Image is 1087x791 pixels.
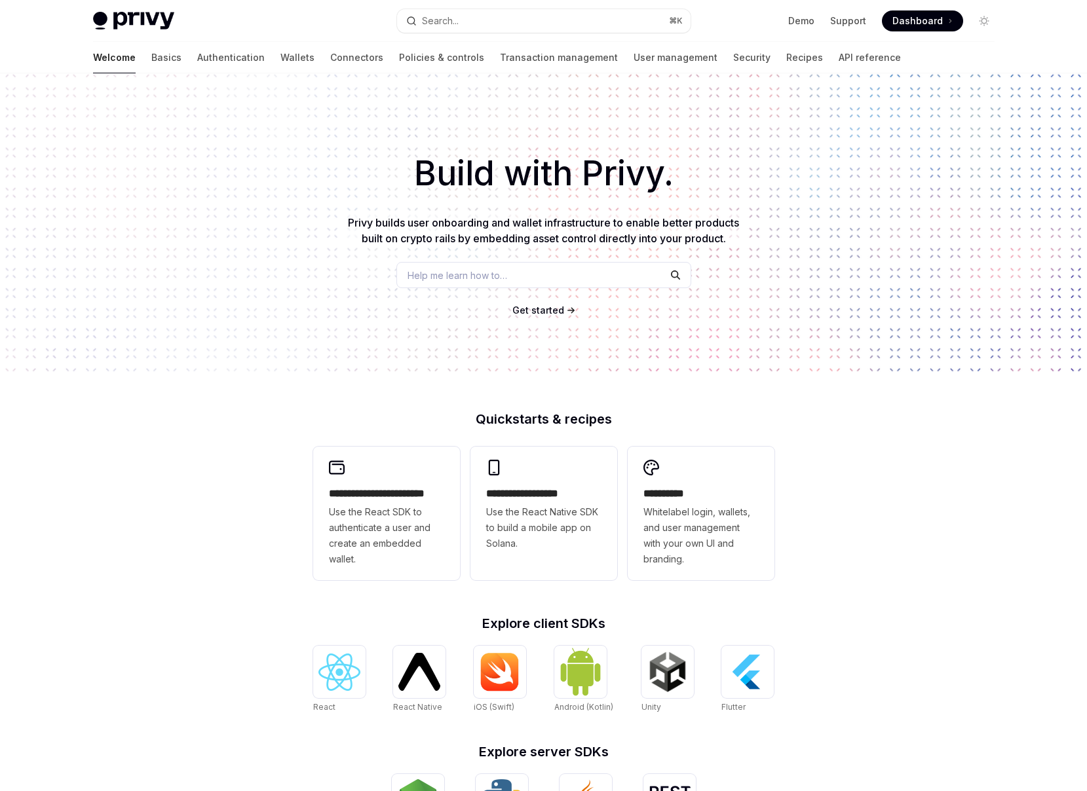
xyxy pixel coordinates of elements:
[398,653,440,690] img: React Native
[500,42,618,73] a: Transaction management
[393,702,442,712] span: React Native
[512,304,564,317] a: Get started
[892,14,943,28] span: Dashboard
[647,651,689,693] img: Unity
[788,14,814,28] a: Demo
[727,651,769,693] img: Flutter
[721,646,774,714] a: FlutterFlutter
[393,646,446,714] a: React NativeReact Native
[470,447,617,580] a: **** **** **** ***Use the React Native SDK to build a mobile app on Solana.
[641,646,694,714] a: UnityUnity
[882,10,963,31] a: Dashboard
[397,9,691,33] button: Search...⌘K
[93,12,174,30] img: light logo
[313,745,774,758] h2: Explore server SDKs
[721,702,746,712] span: Flutter
[330,42,383,73] a: Connectors
[830,14,866,28] a: Support
[313,702,335,712] span: React
[634,42,717,73] a: User management
[151,42,181,73] a: Basics
[474,702,514,712] span: iOS (Swift)
[318,653,360,691] img: React
[560,647,601,696] img: Android (Kotlin)
[512,304,564,316] span: Get started
[348,216,739,245] span: Privy builds user onboarding and wallet infrastructure to enable better products built on crypto ...
[280,42,315,73] a: Wallets
[554,646,613,714] a: Android (Kotlin)Android (Kotlin)
[313,413,774,426] h2: Quickstarts & recipes
[93,42,136,73] a: Welcome
[479,652,521,691] img: iOS (Swift)
[329,504,444,567] span: Use the React SDK to authenticate a user and create an embedded wallet.
[641,702,661,712] span: Unity
[486,504,601,551] span: Use the React Native SDK to build a mobile app on Solana.
[313,646,366,714] a: ReactReact
[974,10,995,31] button: Toggle dark mode
[422,13,459,29] div: Search...
[197,42,265,73] a: Authentication
[399,42,484,73] a: Policies & controls
[408,268,507,282] span: Help me learn how to…
[21,148,1066,199] h1: Build with Privy.
[643,504,759,567] span: Whitelabel login, wallets, and user management with your own UI and branding.
[733,42,771,73] a: Security
[313,617,774,630] h2: Explore client SDKs
[554,702,613,712] span: Android (Kotlin)
[628,447,774,580] a: **** *****Whitelabel login, wallets, and user management with your own UI and branding.
[669,16,683,26] span: ⌘ K
[786,42,823,73] a: Recipes
[839,42,901,73] a: API reference
[474,646,526,714] a: iOS (Swift)iOS (Swift)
